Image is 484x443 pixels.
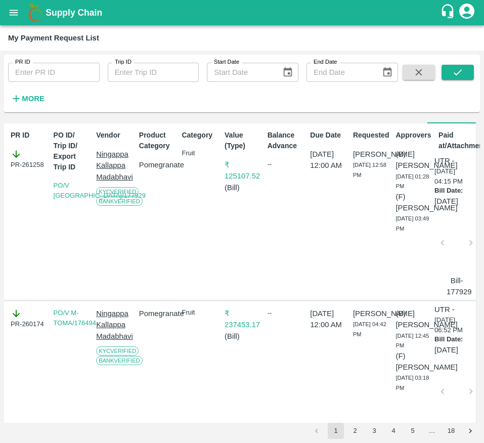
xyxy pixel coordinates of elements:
div: PR-260174 [11,308,46,329]
p: ₹ 237453.17 [225,308,259,331]
p: Fruit [182,308,216,318]
a: PO/V [GEOGRAPHIC_DATA]/177929 [54,182,146,199]
div: PR-261258 [11,149,46,170]
span: Bank Verified [96,356,143,365]
label: End Date [314,58,337,66]
p: Bill-177929 [447,275,467,298]
button: Go to page 18 [443,423,459,439]
p: [DATE] 12:00 AM [310,308,345,331]
p: ₹ 125107.52 [225,159,259,182]
div: [DATE] 04:15 PM [434,155,473,297]
button: Go to page 5 [405,423,421,439]
span: [DATE] 01:28 PM [395,173,429,190]
div: -- [268,159,302,169]
p: [PERSON_NAME] [353,149,388,160]
input: Enter Trip ID [108,63,199,82]
p: (F) [PERSON_NAME] [395,191,430,214]
p: Value (Type) [225,130,259,151]
p: Approvers [395,130,430,141]
p: Category [182,130,216,141]
p: Due Date [310,130,345,141]
div: … [424,426,440,436]
b: Supply Chain [46,8,102,18]
p: Ningappa Kallappa Madabhavi [96,308,131,342]
p: PO ID/ Trip ID/ Export Trip ID [54,130,89,172]
span: KYC Verified [96,346,139,356]
p: Fruit [182,149,216,158]
label: PR ID [15,58,30,66]
p: Vendor [96,130,131,141]
p: Requested [353,130,388,141]
p: Pomegranate [139,308,174,319]
button: Choose date [278,63,297,82]
button: Go to next page [462,423,478,439]
span: [DATE] 04:42 PM [353,321,386,337]
p: PR ID [11,130,46,141]
span: KYC Verified [96,187,139,196]
p: Product Category [139,130,174,151]
div: -- [268,308,302,318]
p: Balance Advance [268,130,302,151]
span: Bank Verified [96,197,143,206]
img: logo [25,3,46,23]
button: Go to page 2 [347,423,363,439]
div: customer-support [440,4,458,22]
nav: pagination navigation [307,423,480,439]
a: Supply Chain [46,6,440,20]
p: Ningappa Kallappa Madabhavi [96,149,131,183]
button: Choose date [378,63,397,82]
p: ( Bill ) [225,331,259,342]
p: Paid at/Attachments [438,130,473,151]
p: UTR - [434,304,455,315]
span: [DATE] 12:45 PM [395,333,429,349]
span: [DATE] 03:49 PM [395,215,429,232]
p: [DATE] 12:00 AM [310,149,345,171]
p: (B) [PERSON_NAME] [395,149,430,171]
input: Enter PR ID [8,63,100,82]
p: [DATE] [434,344,458,356]
span: [DATE] 03:18 PM [395,375,429,391]
p: (B) [PERSON_NAME] [395,308,430,331]
label: Start Date [214,58,239,66]
div: My Payment Request List [8,31,99,45]
p: (F) [PERSON_NAME] [395,350,430,373]
p: [DATE] [434,196,458,207]
strong: More [22,95,45,103]
p: ( Bill ) [225,182,259,193]
input: Start Date [207,63,274,82]
p: UTR - [434,155,455,166]
button: page 1 [328,423,344,439]
button: open drawer [2,1,25,24]
input: End Date [306,63,373,82]
p: Bill Date: [434,335,463,344]
p: [PERSON_NAME] [353,308,388,319]
p: Bill Date: [434,186,463,196]
button: Go to page 4 [385,423,402,439]
div: account of current user [458,2,476,23]
label: Trip ID [115,58,131,66]
p: Pomegranate [139,159,174,170]
span: [DATE] 12:58 PM [353,162,386,178]
button: Go to page 3 [366,423,382,439]
button: More [8,90,47,107]
a: PO/V M-TOMA/176494 [54,309,96,327]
